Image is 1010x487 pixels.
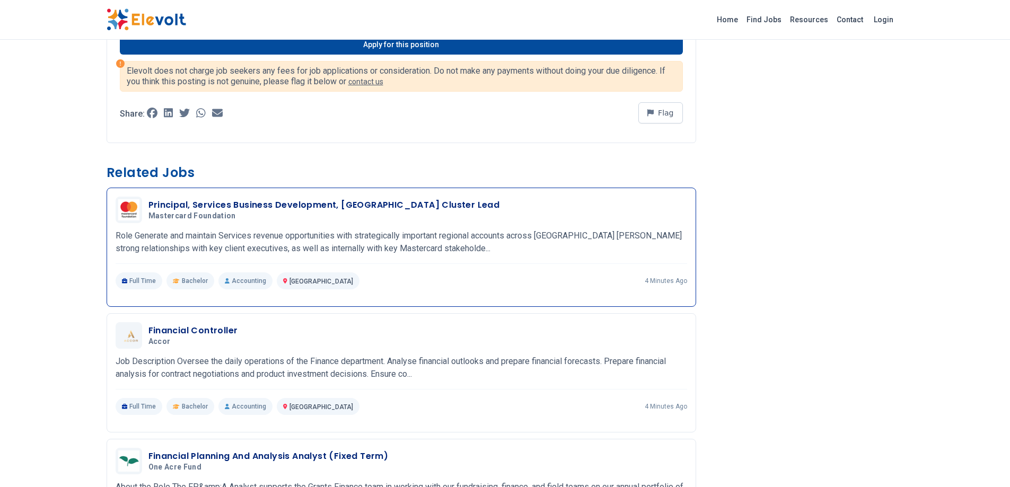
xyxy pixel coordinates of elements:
[645,402,687,411] p: 4 minutes ago
[127,66,676,87] p: Elevolt does not charge job seekers any fees for job applications or consideration. Do not make a...
[713,11,742,28] a: Home
[218,272,273,289] p: Accounting
[116,398,163,415] p: Full Time
[218,398,273,415] p: Accounting
[116,197,687,289] a: Mastercard FoundationPrincipal, Services Business Development, [GEOGRAPHIC_DATA] Cluster LeadMast...
[116,322,687,415] a: AccorFinancial ControllerAccorJob Description Oversee the daily operations of the Finance departm...
[148,463,202,472] span: One Acre Fund
[742,11,786,28] a: Find Jobs
[107,164,696,181] h3: Related Jobs
[348,77,383,86] a: contact us
[182,402,208,411] span: Bachelor
[116,229,687,255] p: Role Generate and maintain Services revenue opportunities with strategically important regional a...
[118,450,139,472] img: One Acre Fund
[645,277,687,285] p: 4 minutes ago
[786,11,832,28] a: Resources
[148,324,238,337] h3: Financial Controller
[116,355,687,380] p: Job Description Oversee the daily operations of the Finance department. Analyse financial outlook...
[638,102,683,123] button: Flag
[107,8,186,31] img: Elevolt
[120,110,145,118] p: Share:
[867,9,900,30] a: Login
[289,403,353,411] span: [GEOGRAPHIC_DATA]
[148,337,171,347] span: Accor
[118,329,139,342] img: Accor
[148,199,500,211] h3: Principal, Services Business Development, [GEOGRAPHIC_DATA] Cluster Lead
[957,436,1010,487] iframe: Chat Widget
[148,450,389,463] h3: Financial Planning And Analysis Analyst (Fixed Term)
[182,277,208,285] span: Bachelor
[120,34,683,55] a: Apply for this position
[289,278,353,285] span: [GEOGRAPHIC_DATA]
[832,11,867,28] a: Contact
[118,199,139,220] img: Mastercard Foundation
[116,272,163,289] p: Full Time
[148,211,236,221] span: Mastercard Foundation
